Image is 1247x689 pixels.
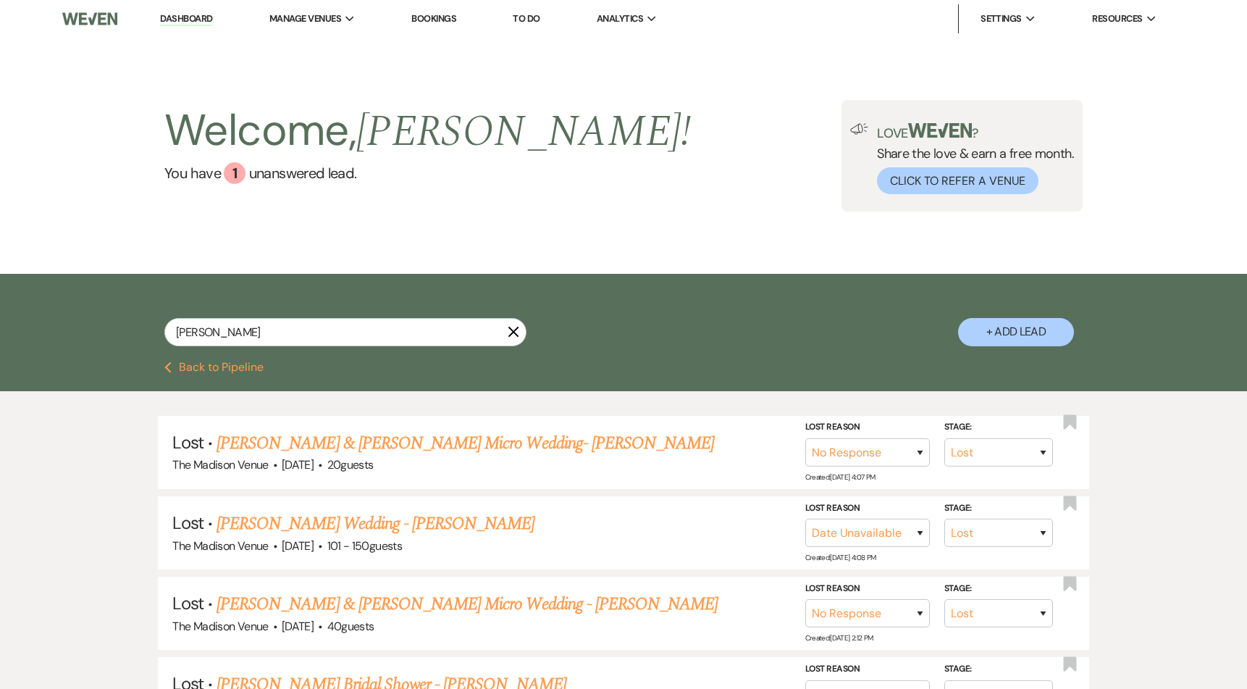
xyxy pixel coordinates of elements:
label: Lost Reason [805,419,930,435]
label: Lost Reason [805,581,930,597]
span: Resources [1092,12,1142,26]
div: Share the love & earn a free month. [868,123,1074,194]
label: Lost Reason [805,661,930,677]
img: weven-logo-green.svg [908,123,973,138]
img: loud-speaker-illustration.svg [850,123,868,135]
input: Search by name, event date, email address or phone number [164,318,526,346]
a: Dashboard [160,12,212,26]
label: Stage: [944,419,1053,435]
span: Created: [DATE] 4:08 PM [805,553,876,562]
span: The Madison Venue [172,538,268,554]
a: Bookings [411,12,456,25]
img: Weven Logo [62,4,117,34]
span: Analytics [597,12,643,26]
span: Created: [DATE] 2:12 PM [805,633,873,643]
a: [PERSON_NAME] & [PERSON_NAME] Micro Wedding - [PERSON_NAME] [217,591,718,617]
span: [PERSON_NAME] ! [356,99,691,165]
p: Love ? [877,123,1074,140]
a: To Do [513,12,539,25]
div: 1 [224,162,245,184]
span: Manage Venues [269,12,341,26]
span: [DATE] [282,619,314,634]
button: Click to Refer a Venue [877,167,1038,194]
span: 101 - 150 guests [327,538,402,554]
label: Lost Reason [805,501,930,517]
button: Back to Pipeline [164,362,264,373]
a: [PERSON_NAME] Wedding - [PERSON_NAME] [217,511,534,537]
h2: Welcome, [164,100,691,162]
span: 20 guests [327,457,374,472]
span: Lost [172,592,203,614]
a: [PERSON_NAME] & [PERSON_NAME] Micro Wedding- [PERSON_NAME] [217,430,714,456]
span: Lost [172,511,203,534]
span: The Madison Venue [172,619,268,634]
span: Lost [172,431,203,454]
span: [DATE] [282,457,314,472]
span: 40 guests [327,619,374,634]
span: Created: [DATE] 4:07 PM [805,472,876,482]
span: The Madison Venue [172,457,268,472]
span: [DATE] [282,538,314,554]
span: Settings [981,12,1022,26]
label: Stage: [944,581,1053,597]
label: Stage: [944,501,1053,517]
a: You have 1 unanswered lead. [164,162,691,184]
button: + Add Lead [958,318,1074,346]
label: Stage: [944,661,1053,677]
